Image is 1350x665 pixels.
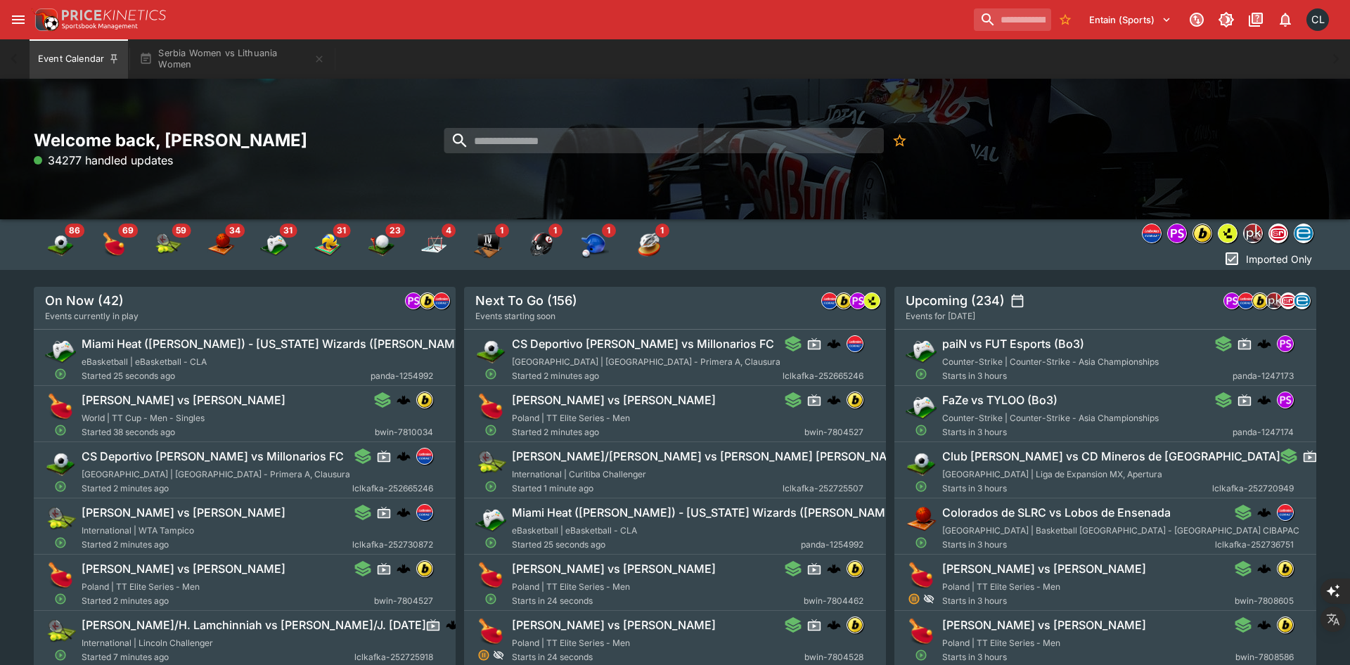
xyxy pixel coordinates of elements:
img: PriceKinetics [62,10,166,20]
span: Started 38 seconds ago [82,425,375,439]
svg: Hidden [923,593,934,605]
div: pricekinetics [1243,224,1263,243]
img: lclkafka.png [1238,293,1254,309]
div: cerberus [827,337,841,351]
img: table_tennis.png [906,616,937,647]
p: 34277 handled updates [34,152,173,169]
div: lclkafka [416,504,433,521]
div: Tv Specials [474,231,502,259]
span: lclkafka-252665246 [352,482,433,496]
img: tennis.png [45,504,76,535]
img: american_football [527,231,555,259]
img: lsports.jpeg [864,293,880,309]
img: pricekinetics.png [1266,293,1282,309]
svg: Open [54,536,67,549]
button: No Bookmarks [1054,8,1076,31]
div: Baseball [581,231,609,259]
img: table_tennis [100,231,128,259]
h2: Welcome back, [PERSON_NAME] [34,129,456,151]
span: 86 [65,224,84,238]
img: pandascore.png [406,293,421,309]
span: 34 [225,224,245,238]
div: cerberus [1257,337,1271,351]
div: lsports [1218,224,1237,243]
svg: Hidden [493,650,504,661]
svg: Open [915,424,927,437]
button: Serbia Women vs Lithuania Women [131,39,333,79]
img: pandascore.png [850,293,866,309]
span: bwin-7804462 [804,594,863,608]
svg: Open [54,593,67,605]
span: Started 1 minute ago [512,482,783,496]
span: Started 2 minutes ago [82,482,352,496]
span: [GEOGRAPHIC_DATA] | [GEOGRAPHIC_DATA] - Primera A, Clausura [512,356,780,367]
div: pandascore [1167,224,1187,243]
img: esports.png [475,504,506,535]
span: Events currently in play [45,309,139,323]
button: Toggle light/dark mode [1214,7,1239,32]
div: sportsradar [1280,292,1297,309]
div: cerberus [1257,505,1271,519]
svg: Open [915,480,927,493]
span: Poland | TT Elite Series - Men [512,638,630,648]
img: lclkafka.png [847,336,863,351]
img: bwin.png [1252,293,1268,309]
div: bwin [416,392,433,408]
img: tennis.png [475,448,506,479]
span: Started 2 minutes ago [512,369,783,383]
div: cerberus [827,393,841,407]
h6: [PERSON_NAME] vs [PERSON_NAME] [82,393,285,408]
div: bwin [847,560,863,577]
img: esports.png [906,392,937,422]
span: Poland | TT Elite Series - Men [942,638,1060,648]
img: table_tennis.png [45,560,76,591]
img: bwin.png [420,293,435,309]
div: Basketball [207,231,235,259]
span: International | Curitiba Challenger [512,469,646,479]
img: ice_hockey [420,231,449,259]
img: bwin.png [417,392,432,408]
div: bwin [847,616,863,633]
img: pricekinetics.png [1244,224,1262,243]
div: bwin [1252,292,1268,309]
svg: Open [484,480,497,493]
div: Chad Liu [1306,8,1329,31]
div: bwin [419,292,436,309]
img: table_tennis.png [475,392,506,422]
img: esports.png [906,335,937,366]
img: pandascore.png [1224,293,1240,309]
svg: Open [915,536,927,549]
img: soccer.png [475,335,506,366]
img: PriceKinetics Logo [31,6,59,34]
span: Started 25 seconds ago [512,538,801,552]
span: World | TT Cup - Men - Singles [82,413,205,423]
img: pandascore.png [1278,392,1293,408]
span: Poland | TT Elite Series - Men [942,581,1060,592]
span: bwin-7810034 [375,425,433,439]
span: Starts in 3 hours [942,538,1215,552]
button: open drawer [6,7,31,32]
h6: FaZe vs TYLOO (Bo3) [942,393,1057,408]
span: [GEOGRAPHIC_DATA] | Liga de Expansion MX, Apertura [942,469,1162,479]
svg: Open [915,368,927,380]
img: betradar.png [1294,224,1313,243]
div: Golf [367,231,395,259]
h6: [PERSON_NAME] vs [PERSON_NAME] [942,618,1146,633]
div: American Football [527,231,555,259]
div: bwin [416,560,433,577]
button: settings [1010,294,1024,308]
svg: Open [54,368,67,380]
div: Volleyball [314,231,342,259]
img: lclkafka.png [417,505,432,520]
input: search [444,128,883,153]
div: bwin [1277,616,1294,633]
img: lsports.jpeg [1219,224,1237,243]
img: logo-cerberus.svg [1257,562,1271,576]
img: lclkafka.png [417,448,432,464]
span: panda-1247174 [1233,425,1294,439]
svg: Open [915,649,927,661]
div: cerberus [1257,393,1271,407]
span: Started 2 minutes ago [82,594,374,608]
span: International | WTA Tampico [82,525,194,536]
span: Starts in 3 hours [942,594,1235,608]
